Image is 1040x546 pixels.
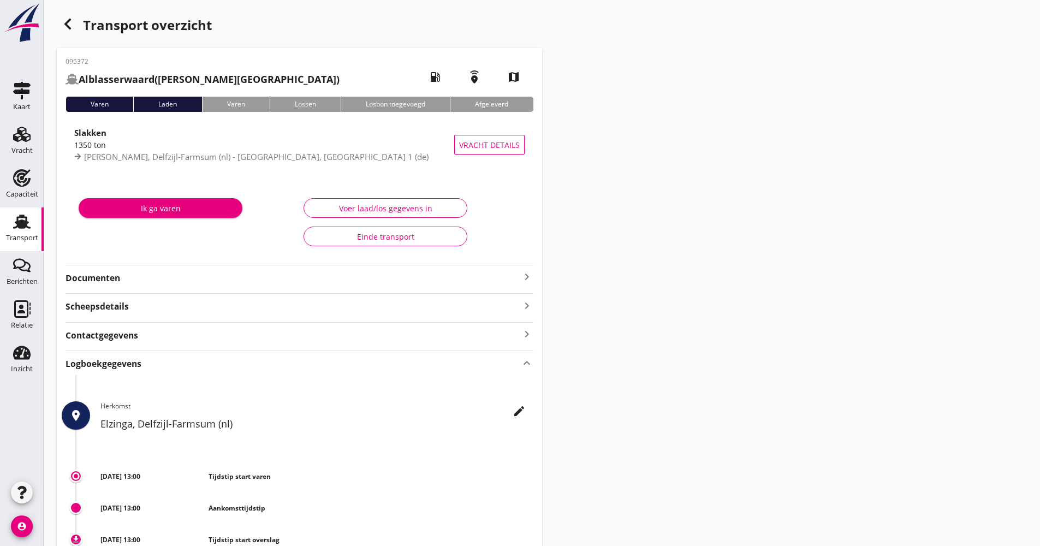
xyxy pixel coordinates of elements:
[72,472,80,480] i: trip_origin
[74,127,106,138] strong: Slakken
[87,203,234,214] div: Ik ga varen
[7,278,38,285] div: Berichten
[66,329,138,342] strong: Contactgegevens
[66,358,141,370] strong: Logboekgegevens
[520,355,533,370] i: keyboard_arrow_up
[66,72,340,87] h2: ([PERSON_NAME][GEOGRAPHIC_DATA])
[69,409,82,422] i: place
[100,472,140,481] strong: [DATE] 13:00
[84,151,429,162] span: [PERSON_NAME], Delfzijl-Farmsum (nl) - [GEOGRAPHIC_DATA], [GEOGRAPHIC_DATA] 1 (de)
[66,57,340,67] p: 095372
[11,365,33,372] div: Inzicht
[304,227,467,246] button: Einde transport
[459,139,520,151] span: Vracht details
[270,97,341,112] div: Lossen
[420,62,450,92] i: local_gas_station
[6,234,38,241] div: Transport
[11,147,33,154] div: Vracht
[209,503,265,513] strong: Aankomsttijdstip
[498,62,529,92] i: map
[100,417,533,431] h2: Elzinga, Delfzijl-Farmsum (nl)
[72,535,80,544] i: download
[100,401,130,411] span: Herkomst
[74,139,454,151] div: 1350 ton
[209,535,280,544] strong: Tijdstip start overslag
[341,97,450,112] div: Losbon toegevoegd
[11,322,33,329] div: Relatie
[313,203,458,214] div: Voer laad/los gegevens in
[79,73,154,86] strong: Alblasserwaard
[11,515,33,537] i: account_circle
[513,405,526,418] i: edit
[133,97,201,112] div: Laden
[304,198,467,218] button: Voer laad/los gegevens in
[100,503,140,513] strong: [DATE] 13:00
[450,97,533,112] div: Afgeleverd
[79,198,242,218] button: Ik ga varen
[2,3,41,43] img: logo-small.a267ee39.svg
[313,231,458,242] div: Einde transport
[13,103,31,110] div: Kaart
[66,121,533,169] a: Slakken1350 ton[PERSON_NAME], Delfzijl-Farmsum (nl) - [GEOGRAPHIC_DATA], [GEOGRAPHIC_DATA] 1 (de)...
[66,300,129,313] strong: Scheepsdetails
[209,472,271,481] strong: Tijdstip start varen
[459,62,490,92] i: emergency_share
[454,135,525,155] button: Vracht details
[66,97,133,112] div: Varen
[66,272,520,284] strong: Documenten
[100,535,140,544] strong: [DATE] 13:00
[57,13,542,39] div: Transport overzicht
[6,191,38,198] div: Capaciteit
[202,97,270,112] div: Varen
